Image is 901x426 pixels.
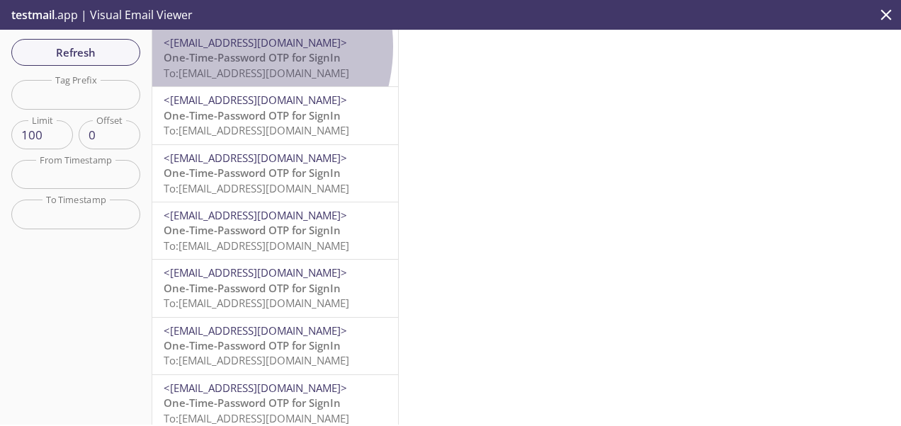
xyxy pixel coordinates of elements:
[164,181,349,195] span: To: [EMAIL_ADDRESS][DOMAIN_NAME]
[164,265,347,280] span: <[EMAIL_ADDRESS][DOMAIN_NAME]>
[152,202,398,259] div: <[EMAIL_ADDRESS][DOMAIN_NAME]>One-Time-Password OTP for SignInTo:[EMAIL_ADDRESS][DOMAIN_NAME]
[164,223,341,237] span: One-Time-Password OTP for SignIn
[164,35,347,50] span: <[EMAIL_ADDRESS][DOMAIN_NAME]>
[164,296,349,310] span: To: [EMAIL_ADDRESS][DOMAIN_NAME]
[11,7,55,23] span: testmail
[164,353,349,367] span: To: [EMAIL_ADDRESS][DOMAIN_NAME]
[11,39,140,66] button: Refresh
[164,50,341,64] span: One-Time-Password OTP for SignIn
[164,166,341,180] span: One-Time-Password OTP for SignIn
[164,66,349,80] span: To: [EMAIL_ADDRESS][DOMAIN_NAME]
[164,338,341,352] span: One-Time-Password OTP for SignIn
[164,323,347,338] span: <[EMAIL_ADDRESS][DOMAIN_NAME]>
[152,260,398,316] div: <[EMAIL_ADDRESS][DOMAIN_NAME]>One-Time-Password OTP for SignInTo:[EMAIL_ADDRESS][DOMAIN_NAME]
[164,238,349,253] span: To: [EMAIL_ADDRESS][DOMAIN_NAME]
[164,151,347,165] span: <[EMAIL_ADDRESS][DOMAIN_NAME]>
[164,396,341,410] span: One-Time-Password OTP for SignIn
[164,108,341,122] span: One-Time-Password OTP for SignIn
[152,145,398,202] div: <[EMAIL_ADDRESS][DOMAIN_NAME]>One-Time-Password OTP for SignInTo:[EMAIL_ADDRESS][DOMAIN_NAME]
[152,30,398,86] div: <[EMAIL_ADDRESS][DOMAIN_NAME]>One-Time-Password OTP for SignInTo:[EMAIL_ADDRESS][DOMAIN_NAME]
[164,208,347,222] span: <[EMAIL_ADDRESS][DOMAIN_NAME]>
[164,93,347,107] span: <[EMAIL_ADDRESS][DOMAIN_NAME]>
[152,87,398,144] div: <[EMAIL_ADDRESS][DOMAIN_NAME]>One-Time-Password OTP for SignInTo:[EMAIL_ADDRESS][DOMAIN_NAME]
[152,318,398,374] div: <[EMAIL_ADDRESS][DOMAIN_NAME]>One-Time-Password OTP for SignInTo:[EMAIL_ADDRESS][DOMAIN_NAME]
[23,43,129,62] span: Refresh
[164,123,349,137] span: To: [EMAIL_ADDRESS][DOMAIN_NAME]
[164,281,341,295] span: One-Time-Password OTP for SignIn
[164,411,349,425] span: To: [EMAIL_ADDRESS][DOMAIN_NAME]
[164,381,347,395] span: <[EMAIL_ADDRESS][DOMAIN_NAME]>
